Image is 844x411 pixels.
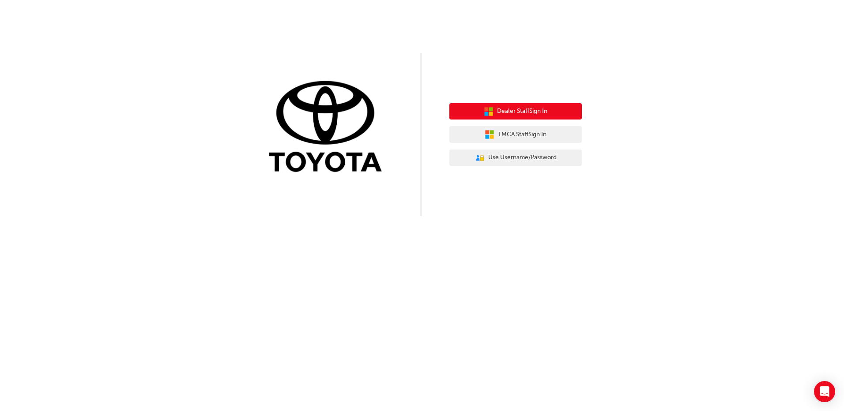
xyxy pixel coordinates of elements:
button: Dealer StaffSign In [449,103,582,120]
img: Trak [262,79,395,176]
button: TMCA StaffSign In [449,126,582,143]
span: TMCA Staff Sign In [498,130,546,140]
span: Dealer Staff Sign In [497,106,547,116]
div: Open Intercom Messenger [814,381,835,402]
span: Use Username/Password [488,153,557,163]
button: Use Username/Password [449,149,582,166]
